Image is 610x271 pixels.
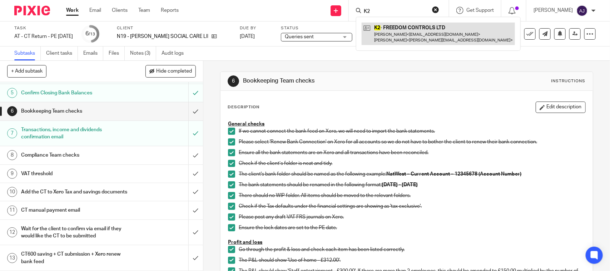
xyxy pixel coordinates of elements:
[534,7,573,14] p: [PERSON_NAME]
[239,224,585,231] p: Ensure the lock dates are set to the PE date.
[14,25,73,31] label: Task
[239,128,585,135] p: If we cannot connect the bank feed on Xero, we will need to import the bank statements.
[7,206,17,216] div: 11
[239,181,585,188] p: The bank statements should be renamed in the following format:
[228,75,239,87] div: 6
[240,34,255,39] span: [DATE]
[285,34,314,39] span: Queries sent
[7,227,17,237] div: 12
[7,169,17,179] div: 9
[7,106,17,116] div: 6
[239,192,585,199] p: There should no WIP folder. All items should be moved to the relevant folders.
[145,65,196,77] button: Hide completed
[239,149,585,156] p: Ensure all the bank statements are on Xero and all transactions have been reconciled.
[86,30,95,38] div: 6
[83,46,103,60] a: Emails
[7,150,17,160] div: 8
[386,172,521,177] strong: NatWest – Current Account – 12345678 (Account Number)
[117,33,208,40] p: N19 - [PERSON_NAME] SOCIAL CARE LIMITED
[89,7,101,14] a: Email
[466,8,494,13] span: Get Support
[239,171,585,178] p: The client's bank folder should be named as the following example:
[14,6,50,15] img: Pixie
[7,65,46,77] button: + Add subtask
[228,122,264,127] u: General checks
[228,240,262,245] u: Profit and loss
[21,223,128,242] h1: Wait for the client to confirm via email if they would like the CT to be submitted
[576,5,588,16] img: svg%3E
[228,104,259,110] p: Description
[46,46,78,60] a: Client tasks
[382,182,418,187] strong: [DATE] - [DATE]
[21,88,128,98] h1: Confirm Closing Bank Balances
[239,138,585,146] p: Please select 'Renew Bank Connection' on Xero for all accounts so we do not have to bother the cl...
[243,77,422,85] h1: Bookkeeping Team checks
[21,106,128,117] h1: Bookkeeping Team checks
[162,46,189,60] a: Audit logs
[21,205,128,216] h1: CT manual payment email
[551,78,586,84] div: Instructions
[14,46,41,60] a: Subtasks
[239,203,585,210] p: Check if the Tax defaults under the financial settings are showing as 'tax exclusive'.
[21,124,128,143] h1: Transactions, income and dividends confirmation email
[156,69,192,74] span: Hide completed
[7,128,17,138] div: 7
[240,25,272,31] label: Due by
[112,7,128,14] a: Clients
[239,246,585,253] p: Go through the profit & loss and check each item has been listed correctly.
[130,46,156,60] a: Notes (3)
[21,150,128,161] h1: Compliance Team checks
[14,33,73,40] div: AT - CT Return - PE [DATE]
[432,6,439,13] button: Clear
[109,46,125,60] a: Files
[161,7,179,14] a: Reports
[138,7,150,14] a: Team
[21,168,128,179] h1: VAT threshold
[363,9,427,15] input: Search
[89,32,95,36] small: /13
[21,249,128,267] h1: CT600 saving + CT submission + Xero renew bank feed
[14,33,73,40] div: AT - CT Return - PE 30-06-2025
[281,25,352,31] label: Status
[21,187,128,197] h1: Add the CT to Xero Tax and savings documents
[239,257,585,264] p: The P&L should show 'Use of home - £312.00'.
[536,102,586,113] button: Edit description
[239,213,585,221] p: Please post any draft VAT FRS journals on Xero.
[66,7,79,14] a: Work
[7,187,17,197] div: 10
[7,253,17,263] div: 13
[239,160,585,167] p: Check if the client’s folder is neat and tidy.
[7,88,17,98] div: 5
[117,25,231,31] label: Client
